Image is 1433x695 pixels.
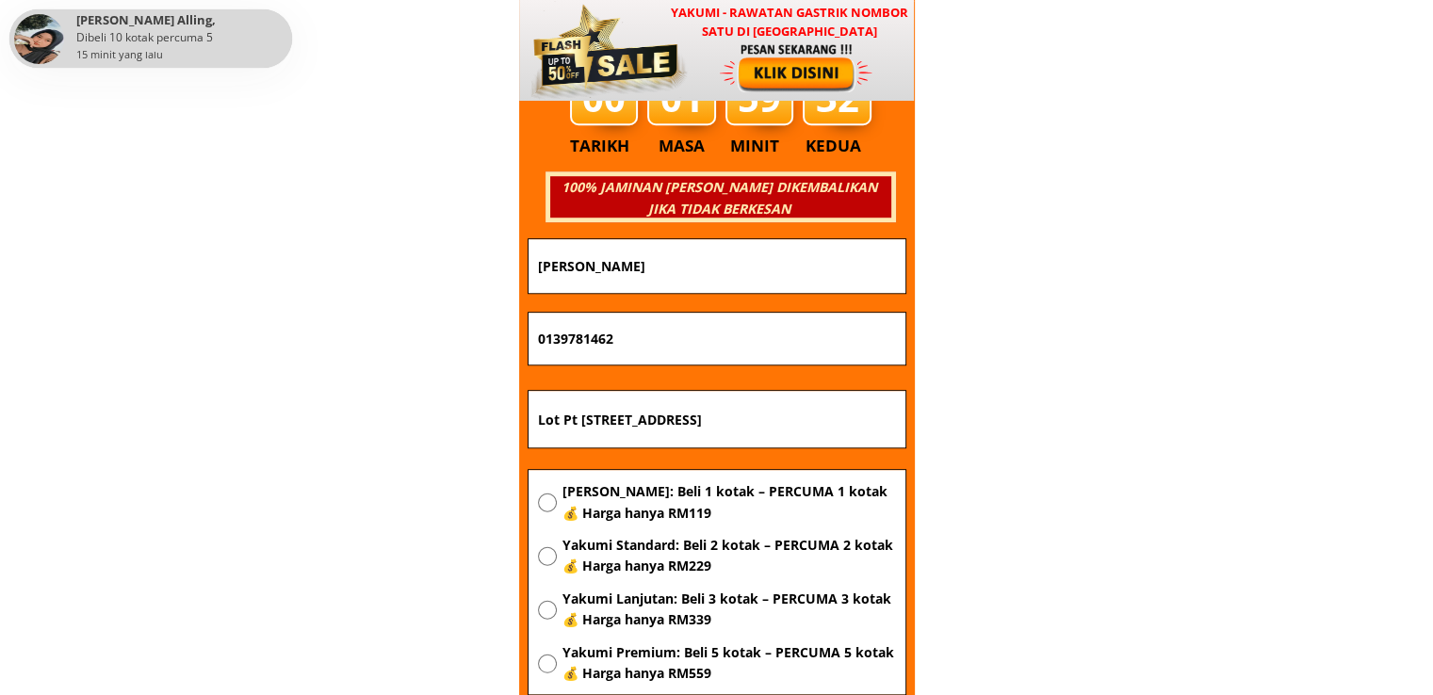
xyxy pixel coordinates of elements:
h3: 100% JAMINAN [PERSON_NAME] DIKEMBALIKAN JIKA TIDAK BERKESAN [547,177,890,219]
input: Nombor Telefon Bimbit [533,313,901,365]
span: Yakumi Premium: Beli 5 kotak – PERCUMA 5 kotak 💰 Harga hanya RM559 [562,642,895,685]
h3: MASA [650,133,714,159]
span: [PERSON_NAME]: Beli 1 kotak – PERCUMA 1 kotak 💰 Harga hanya RM119 [562,481,895,524]
span: Yakumi Lanjutan: Beli 3 kotak – PERCUMA 3 kotak 💰 Harga hanya RM339 [562,589,895,631]
input: Nama penuh [533,239,901,293]
h3: MINIT [730,133,787,159]
h3: KEDUA [806,133,867,159]
h3: YAKUMI - Rawatan Gastrik Nombor Satu di [GEOGRAPHIC_DATA] [666,3,913,42]
input: Alamat [533,391,901,447]
h3: TARIKH [570,133,649,159]
span: Yakumi Standard: Beli 2 kotak – PERCUMA 2 kotak 💰 Harga hanya RM229 [562,535,895,577]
